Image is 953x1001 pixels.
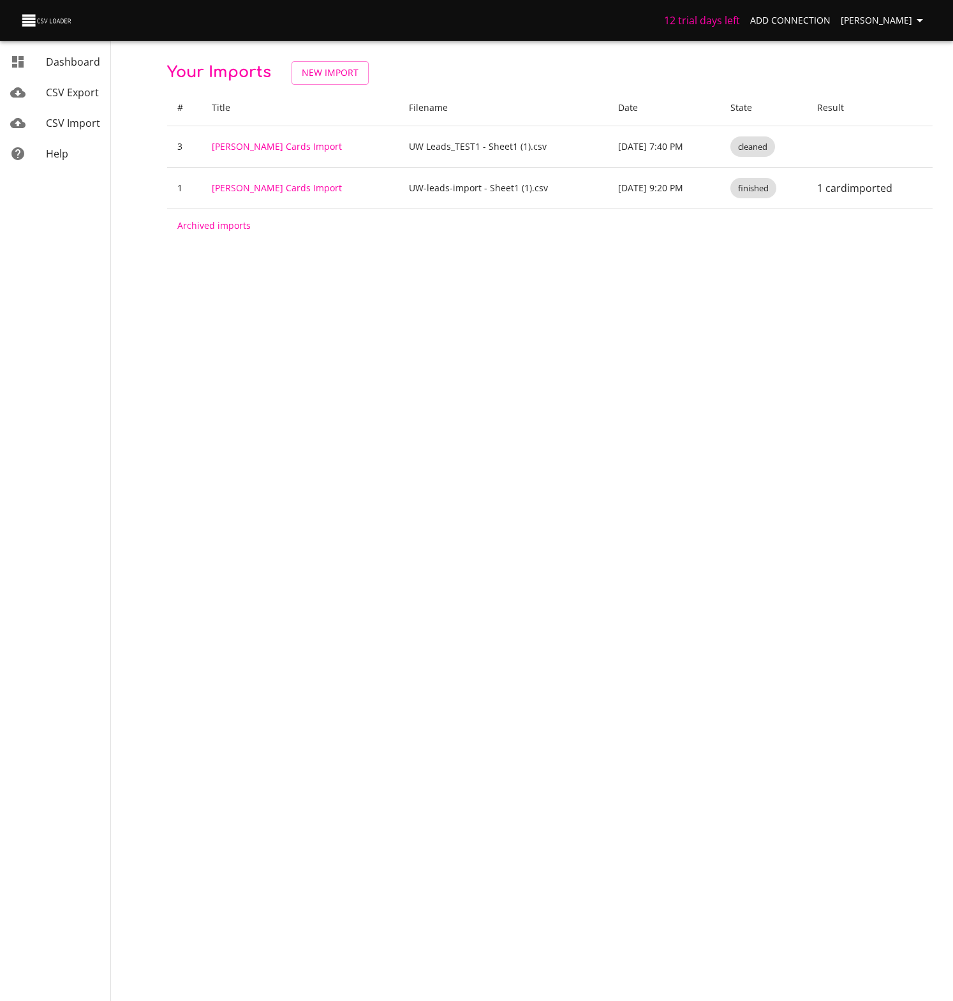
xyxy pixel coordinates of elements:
[608,126,720,167] td: [DATE] 7:40 PM
[664,11,740,29] h6: 12 trial days left
[167,126,202,167] td: 3
[750,13,831,29] span: Add Connection
[730,141,775,153] span: cleaned
[292,61,369,85] a: New Import
[202,90,399,126] th: Title
[167,167,202,208] td: 1
[167,64,271,81] span: Your Imports
[46,147,68,161] span: Help
[608,90,720,126] th: Date
[745,9,836,33] a: Add Connection
[817,180,922,196] p: 1 card imported
[841,13,927,29] span: [PERSON_NAME]
[608,167,720,208] td: [DATE] 9:20 PM
[720,90,807,126] th: State
[46,85,99,99] span: CSV Export
[46,116,100,130] span: CSV Import
[212,182,342,194] a: [PERSON_NAME] Cards Import
[212,140,342,152] a: [PERSON_NAME] Cards Import
[167,90,202,126] th: #
[399,90,608,126] th: Filename
[20,11,74,29] img: CSV Loader
[807,90,933,126] th: Result
[302,65,358,81] span: New Import
[46,55,100,69] span: Dashboard
[836,9,933,33] button: [PERSON_NAME]
[399,126,608,167] td: UW Leads_TEST1 - Sheet1 (1).csv
[399,167,608,208] td: UW-leads-import - Sheet1 (1).csv
[177,219,251,231] a: Archived imports
[730,182,776,194] span: finished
